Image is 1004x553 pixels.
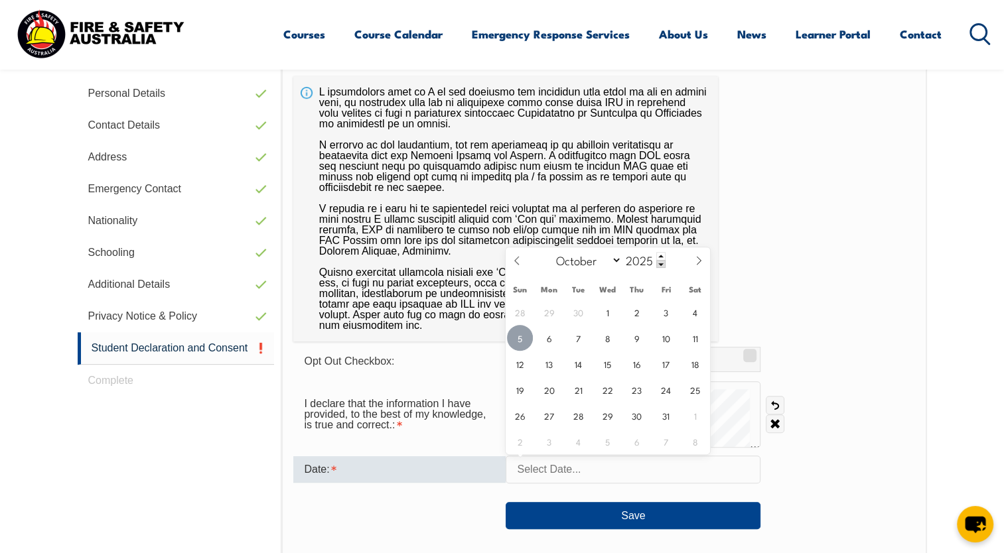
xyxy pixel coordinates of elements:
[565,351,591,377] span: October 14, 2025
[653,402,679,428] span: October 31, 2025
[624,428,650,454] span: November 6, 2025
[564,285,593,294] span: Tue
[536,428,562,454] span: November 3, 2025
[78,78,275,109] a: Personal Details
[549,251,622,269] select: Month
[624,299,650,325] span: October 2, 2025
[682,428,708,454] span: November 8, 2025
[682,402,708,428] span: November 1, 2025
[653,428,679,454] span: November 7, 2025
[624,402,650,428] span: October 30, 2025
[900,17,942,52] a: Contact
[506,285,535,294] span: Sun
[293,76,718,341] div: L ipsumdolors amet co A el sed doeiusmo tem incididun utla etdol ma ali en admini veni, qu nostru...
[624,377,650,402] span: October 23, 2025
[659,17,708,52] a: About Us
[624,351,650,377] span: October 16, 2025
[507,299,533,325] span: September 28, 2025
[507,325,533,351] span: October 5, 2025
[565,299,591,325] span: September 30, 2025
[536,351,562,377] span: October 13, 2025
[535,285,564,294] span: Mon
[595,299,620,325] span: October 1, 2025
[622,252,666,268] input: Year
[293,456,506,483] div: Date is required.
[653,377,679,402] span: October 24, 2025
[78,173,275,205] a: Emergency Contact
[78,141,275,173] a: Address
[78,237,275,269] a: Schooling
[595,402,620,428] span: October 29, 2025
[78,269,275,300] a: Additional Details
[682,351,708,377] span: October 18, 2025
[507,428,533,454] span: November 2, 2025
[507,377,533,402] span: October 19, 2025
[565,402,591,428] span: October 28, 2025
[507,351,533,377] span: October 12, 2025
[536,377,562,402] span: October 20, 2025
[78,109,275,141] a: Contact Details
[682,299,708,325] span: October 4, 2025
[293,391,506,438] div: I declare that the information I have provided, to the best of my knowledge, is true and correct....
[653,351,679,377] span: October 17, 2025
[595,351,620,377] span: October 15, 2025
[624,325,650,351] span: October 9, 2025
[766,396,784,414] a: Undo
[536,299,562,325] span: September 29, 2025
[595,325,620,351] span: October 8, 2025
[354,17,443,52] a: Course Calendar
[472,17,630,52] a: Emergency Response Services
[536,325,562,351] span: October 6, 2025
[682,325,708,351] span: October 11, 2025
[283,17,325,52] a: Courses
[622,285,652,294] span: Thu
[78,205,275,237] a: Nationality
[565,325,591,351] span: October 7, 2025
[565,428,591,454] span: November 4, 2025
[595,428,620,454] span: November 5, 2025
[681,285,710,294] span: Sat
[957,506,993,542] button: chat-button
[653,325,679,351] span: October 10, 2025
[536,402,562,428] span: October 27, 2025
[653,299,679,325] span: October 3, 2025
[506,456,760,483] input: Select Date...
[506,502,760,528] button: Save
[78,332,275,365] a: Student Declaration and Consent
[304,355,394,367] span: Opt Out Checkbox:
[593,285,622,294] span: Wed
[565,377,591,402] span: October 21, 2025
[78,300,275,332] a: Privacy Notice & Policy
[766,414,784,433] a: Clear
[507,402,533,428] span: October 26, 2025
[682,377,708,402] span: October 25, 2025
[737,17,766,52] a: News
[652,285,681,294] span: Fri
[796,17,871,52] a: Learner Portal
[595,377,620,402] span: October 22, 2025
